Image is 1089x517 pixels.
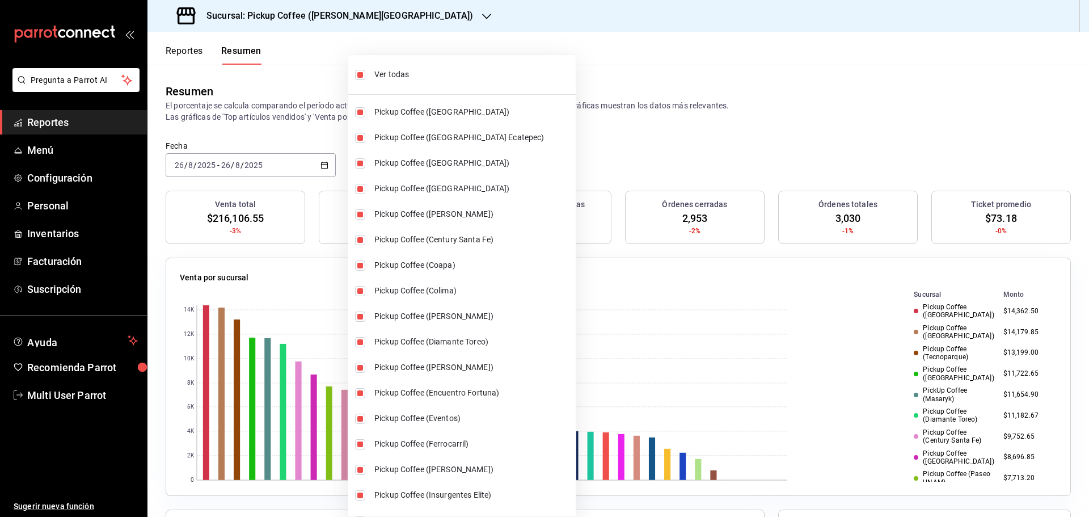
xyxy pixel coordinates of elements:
[374,69,571,81] span: Ver todas
[374,310,571,322] span: Pickup Coffee ([PERSON_NAME])
[374,413,571,424] span: Pickup Coffee (Eventos)
[374,208,571,220] span: Pickup Coffee ([PERSON_NAME])
[374,234,571,246] span: Pickup Coffee (Century Santa Fe)
[374,157,571,169] span: Pickup Coffee ([GEOGRAPHIC_DATA])
[374,336,571,348] span: Pickup Coffee (Diamante Toreo)
[374,362,571,373] span: Pickup Coffee ([PERSON_NAME])
[374,132,571,144] span: Pickup Coffee ([GEOGRAPHIC_DATA] Ecatepec)
[374,438,571,450] span: Pickup Coffee (Ferrocarril)
[374,285,571,297] span: Pickup Coffee (Colima)
[374,183,571,195] span: Pickup Coffee ([GEOGRAPHIC_DATA])
[374,106,571,118] span: Pickup Coffee ([GEOGRAPHIC_DATA])
[374,387,571,399] span: Pickup Coffee (Encuentro Fortuna)
[374,489,571,501] span: Pickup Coffee (Insurgentes Elite)
[374,259,571,271] span: Pickup Coffee (Coapa)
[374,464,571,476] span: Pickup Coffee ([PERSON_NAME])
